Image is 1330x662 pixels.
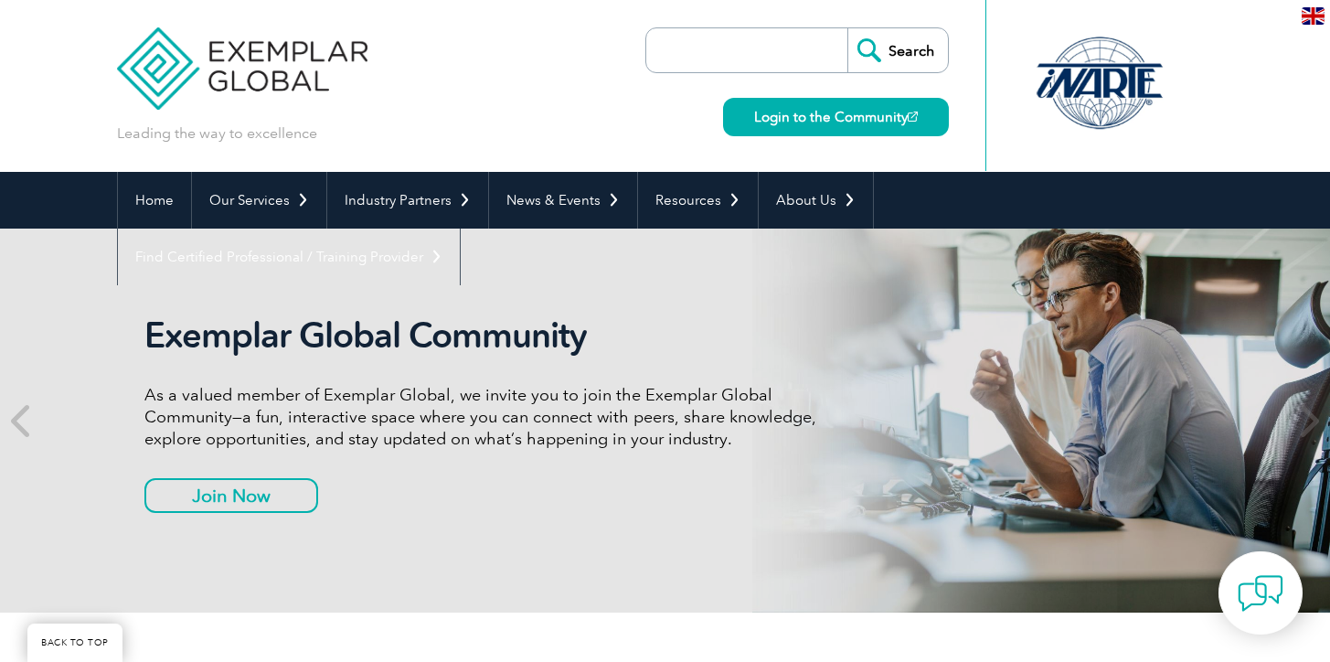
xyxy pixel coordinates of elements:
p: As a valued member of Exemplar Global, we invite you to join the Exemplar Global Community—a fun,... [144,384,830,450]
h2: Exemplar Global Community [144,315,830,357]
p: Leading the way to excellence [117,123,317,144]
a: Industry Partners [327,172,488,229]
a: Find Certified Professional / Training Provider [118,229,460,285]
img: en [1302,7,1325,25]
a: BACK TO TOP [27,624,122,662]
a: News & Events [489,172,637,229]
a: Login to the Community [723,98,949,136]
a: Join Now [144,478,318,513]
img: open_square.png [908,112,918,122]
a: Home [118,172,191,229]
a: Resources [638,172,758,229]
a: Our Services [192,172,326,229]
a: About Us [759,172,873,229]
input: Search [847,28,948,72]
img: contact-chat.png [1238,571,1283,616]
